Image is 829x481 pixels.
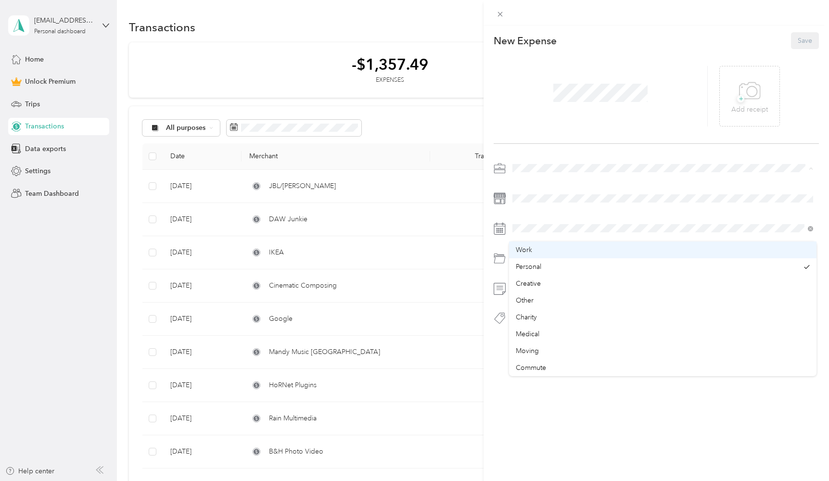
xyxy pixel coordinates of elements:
[516,313,537,321] span: Charity
[737,95,744,102] span: +
[516,263,541,271] span: Personal
[516,364,546,372] span: Commute
[516,296,534,304] span: Other
[775,427,829,481] iframe: Everlance-gr Chat Button Frame
[516,347,539,355] span: Moving
[731,104,768,115] p: Add receipt
[516,246,532,254] span: Work
[516,279,541,288] span: Creative
[494,34,557,48] p: New Expense
[516,330,539,338] span: Medical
